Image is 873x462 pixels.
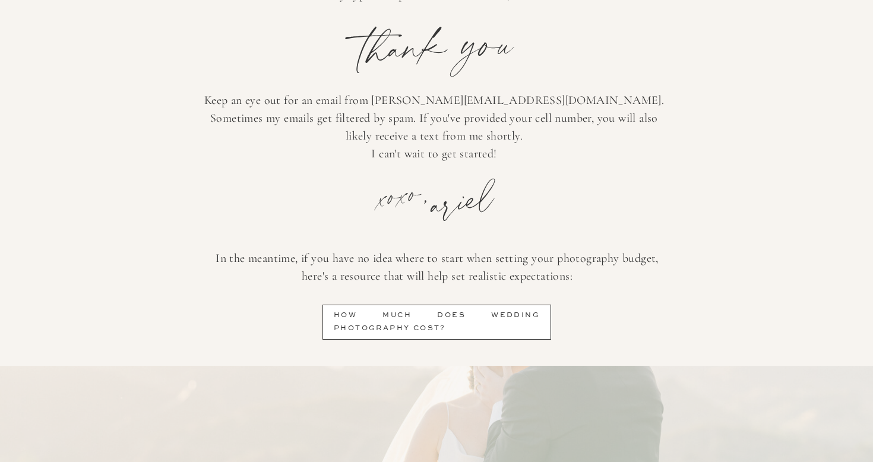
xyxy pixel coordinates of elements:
p: Keep an eye out for an email from [PERSON_NAME][EMAIL_ADDRESS][DOMAIN_NAME]. Sometimes my emails ... [201,91,668,167]
p: thank you [309,17,564,55]
p: xoxo, [372,176,434,220]
p: ariel [423,173,500,220]
a: How much does wedding photography cost? [334,309,540,335]
p: In the meantime, if you have no idea where to start when setting your photography budget, here's ... [204,249,670,289]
